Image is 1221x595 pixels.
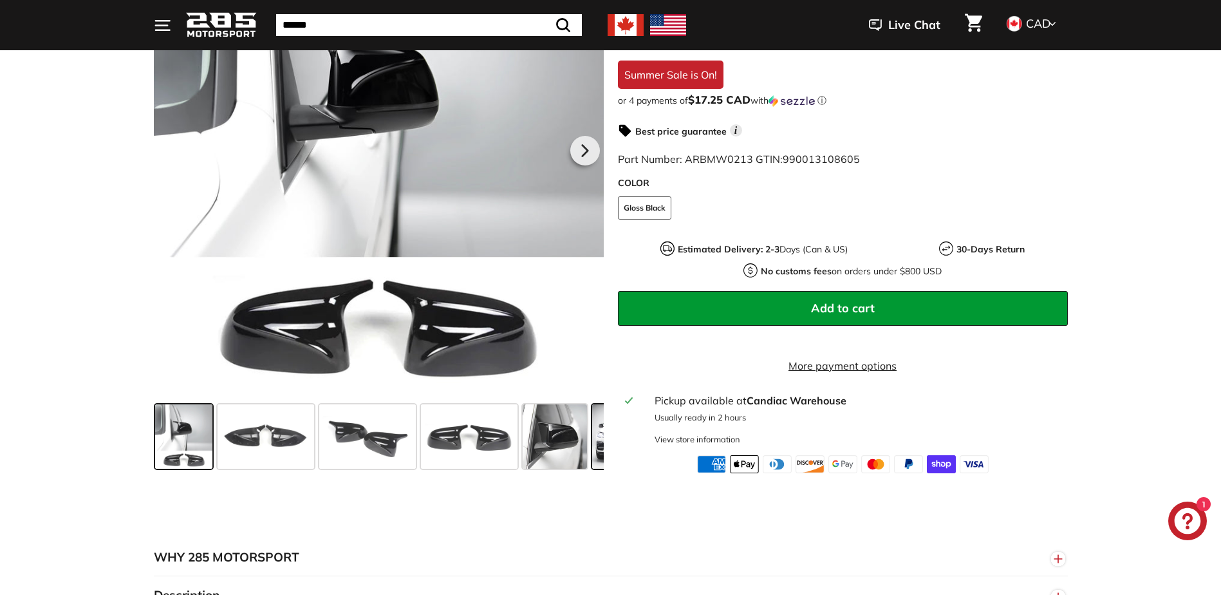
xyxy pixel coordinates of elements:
div: or 4 payments of with [618,94,1068,107]
span: Part Number: ARBMW0213 GTIN: [618,153,860,165]
span: Live Chat [888,17,940,33]
button: Add to cart [618,291,1068,326]
span: CAD [1026,16,1050,31]
img: discover [796,455,825,473]
strong: 30-Days Return [956,243,1025,255]
a: Cart [957,3,990,47]
a: More payment options [618,358,1068,373]
img: diners_club [763,455,792,473]
p: Usually ready in 2 hours [655,411,1059,424]
label: COLOR [618,176,1068,190]
div: Pickup available at [655,393,1059,408]
img: visa [960,455,989,473]
strong: Best price guarantee [635,126,727,137]
div: or 4 payments of$17.25 CADwithSezzle Click to learn more about Sezzle [618,94,1068,107]
span: $17.25 CAD [688,93,750,106]
img: apple_pay [730,455,759,473]
button: WHY 285 MOTORSPORT [154,538,1068,577]
p: Days (Can & US) [678,243,848,256]
img: american_express [697,455,726,473]
img: paypal [894,455,923,473]
img: google_pay [828,455,857,473]
span: 990013108605 [783,153,860,165]
span: i [730,124,742,137]
strong: Estimated Delivery: 2-3 [678,243,779,255]
img: Logo_285_Motorsport_areodynamics_components [186,10,257,41]
img: master [861,455,890,473]
input: Search [276,14,582,36]
div: Summer Sale is On! [618,61,723,89]
img: shopify_pay [927,455,956,473]
strong: No customs fees [761,265,832,277]
button: Live Chat [852,9,957,41]
div: View store information [655,433,740,446]
span: Add to cart [811,301,875,316]
inbox-online-store-chat: Shopify online store chat [1164,502,1211,543]
img: Sezzle [769,95,815,107]
p: on orders under $800 USD [761,265,942,278]
strong: Candiac Warehouse [747,394,846,407]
